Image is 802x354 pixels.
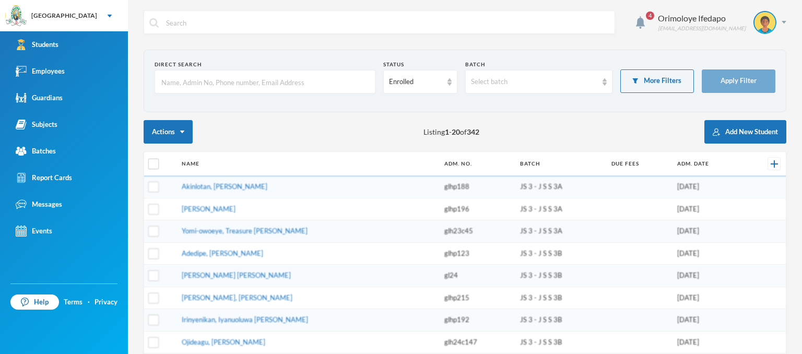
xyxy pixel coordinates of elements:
[445,127,449,136] b: 1
[672,331,745,353] td: [DATE]
[672,198,745,220] td: [DATE]
[672,176,745,198] td: [DATE]
[182,205,235,213] a: [PERSON_NAME]
[182,315,308,324] a: Irinyenikan, Iyanuoluwa [PERSON_NAME]
[515,176,606,198] td: JS 3 - J S S 3A
[658,12,746,25] div: Orimoloye Ifedapo
[439,309,515,332] td: glhp192
[606,152,672,176] th: Due Fees
[672,265,745,287] td: [DATE]
[658,25,746,32] div: [EMAIL_ADDRESS][DOMAIN_NAME]
[383,61,457,68] div: Status
[515,331,606,353] td: JS 3 - J S S 3B
[439,176,515,198] td: glhp188
[672,287,745,309] td: [DATE]
[515,287,606,309] td: JS 3 - J S S 3B
[16,92,63,103] div: Guardians
[672,309,745,332] td: [DATE]
[704,120,786,144] button: Add New Student
[16,226,52,237] div: Events
[467,127,479,136] b: 342
[515,198,606,220] td: JS 3 - J S S 3A
[439,265,515,287] td: gl24
[439,152,515,176] th: Adm. No.
[515,220,606,243] td: JS 3 - J S S 3A
[182,182,267,191] a: Akinlotan, [PERSON_NAME]
[439,331,515,353] td: glh24c147
[515,242,606,265] td: JS 3 - J S S 3B
[646,11,654,20] span: 4
[182,227,308,235] a: Yomi-owoeye, Treasure [PERSON_NAME]
[672,242,745,265] td: [DATE]
[672,220,745,243] td: [DATE]
[176,152,439,176] th: Name
[423,126,479,137] span: Listing - of
[515,152,606,176] th: Batch
[182,249,263,257] a: Adedipe, [PERSON_NAME]
[64,297,82,308] a: Terms
[439,220,515,243] td: glh23c45
[155,61,375,68] div: Direct Search
[16,119,57,130] div: Subjects
[471,77,597,87] div: Select batch
[754,12,775,33] img: STUDENT
[88,297,90,308] div: ·
[165,11,609,34] input: Search
[16,199,62,210] div: Messages
[31,11,97,20] div: [GEOGRAPHIC_DATA]
[702,69,775,93] button: Apply Filter
[620,69,694,93] button: More Filters
[515,265,606,287] td: JS 3 - J S S 3B
[16,66,65,77] div: Employees
[149,18,159,28] img: search
[439,287,515,309] td: glhp215
[182,271,291,279] a: [PERSON_NAME] [PERSON_NAME]
[771,160,778,168] img: +
[16,39,58,50] div: Students
[439,242,515,265] td: glhp123
[144,120,193,144] button: Actions
[389,77,442,87] div: Enrolled
[182,293,292,302] a: [PERSON_NAME], [PERSON_NAME]
[515,309,606,332] td: JS 3 - J S S 3B
[10,294,59,310] a: Help
[160,70,370,94] input: Name, Admin No, Phone number, Email Address
[672,152,745,176] th: Adm. Date
[439,198,515,220] td: glhp196
[182,338,265,346] a: Ojideagu, [PERSON_NAME]
[16,172,72,183] div: Report Cards
[95,297,117,308] a: Privacy
[465,61,612,68] div: Batch
[16,146,56,157] div: Batches
[452,127,460,136] b: 20
[6,6,27,27] img: logo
